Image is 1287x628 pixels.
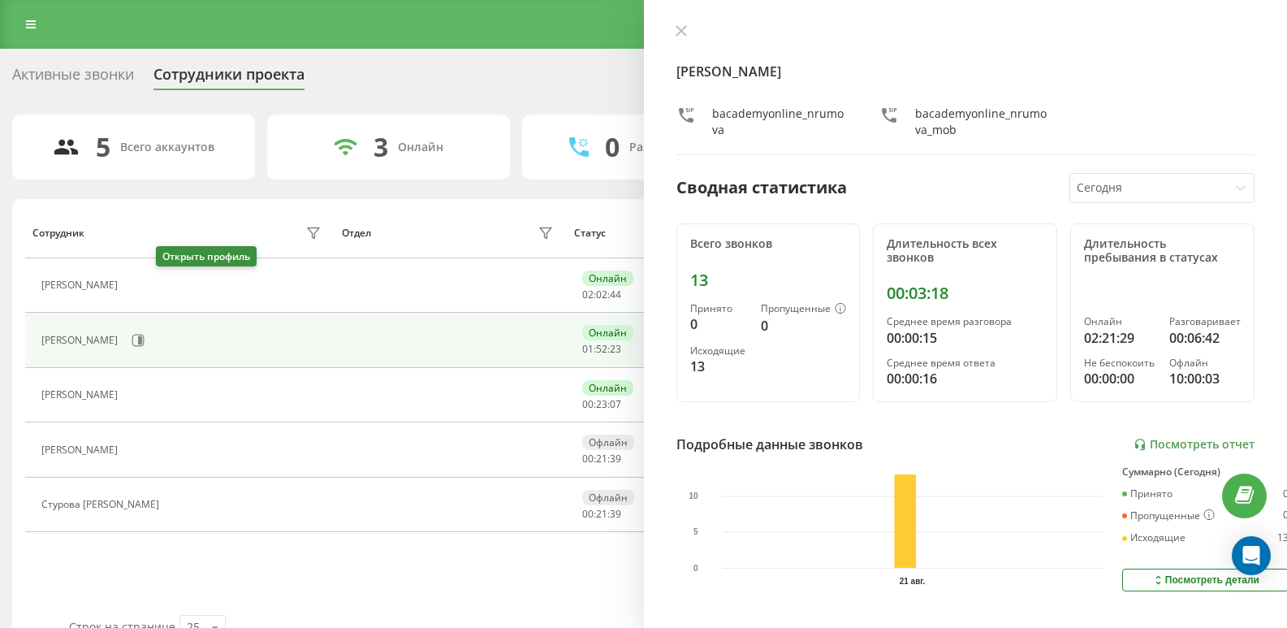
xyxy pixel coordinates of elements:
div: Длительность всех звонков [887,237,1043,265]
div: 13 [690,271,847,290]
div: [PERSON_NAME] [41,335,122,346]
span: 52 [596,342,607,356]
div: 00:06:42 [1169,328,1241,348]
div: Cтурова [PERSON_NAME] [41,499,163,510]
span: 07 [610,397,621,411]
span: 01 [582,342,594,356]
text: 0 [693,564,697,573]
div: Онлайн [1084,316,1155,327]
div: Не беспокоить [1084,357,1155,369]
div: 0 [690,314,749,334]
text: 5 [693,528,697,537]
span: 23 [610,342,621,356]
span: 21 [596,507,607,521]
div: Активные звонки [12,66,134,91]
div: Сводная статистика [676,175,847,200]
a: Посмотреть отчет [1134,438,1255,452]
div: Отдел [342,227,371,239]
div: Принято [690,303,749,314]
div: Разговаривают [629,141,718,154]
div: Пропущенные [1122,509,1215,522]
div: Офлайн [582,435,634,450]
div: [PERSON_NAME] [41,279,122,291]
div: 0 [761,316,846,336]
div: [PERSON_NAME] [41,444,122,456]
div: : : [582,344,621,355]
div: Open Intercom Messenger [1232,536,1271,575]
div: : : [582,453,621,465]
div: bacademyonline_nrumova [712,106,848,138]
div: Сотрудники проекта [153,66,304,91]
div: Исходящие [690,345,749,357]
span: 02 [596,288,607,301]
span: 44 [610,288,621,301]
div: Принято [1122,488,1173,500]
div: Среднее время разговора [887,316,1043,327]
span: 00 [582,507,594,521]
span: 00 [582,452,594,466]
div: bacademyonline_nrumova_mob [915,106,1051,138]
div: 5 [96,132,110,162]
div: Онлайн [582,271,633,286]
span: 39 [610,452,621,466]
div: Статус [574,227,606,239]
span: 39 [610,507,621,521]
span: 23 [596,397,607,411]
span: 21 [596,452,607,466]
div: Онлайн [398,141,443,154]
div: Открыть профиль [156,246,257,266]
div: 3 [374,132,388,162]
text: 10 [689,492,698,500]
div: Сотрудник [32,227,84,239]
div: 00:00:00 [1084,369,1155,388]
div: Длительность пребывания в статусах [1084,237,1241,265]
text: 21 авг. [899,577,925,586]
span: 00 [582,397,594,411]
div: Подробные данные звонков [676,435,863,454]
div: Пропущенные [761,303,846,316]
div: Онлайн [582,380,633,396]
div: 00:00:15 [887,328,1043,348]
div: 00:03:18 [887,284,1043,303]
div: 02:21:29 [1084,328,1155,348]
div: Онлайн [582,325,633,340]
h4: [PERSON_NAME] [676,62,1255,81]
div: Разговаривает [1169,316,1241,327]
div: Офлайн [582,490,634,505]
div: 00:00:16 [887,369,1043,388]
div: 10:00:03 [1169,369,1241,388]
div: : : [582,399,621,410]
div: Посмотреть детали [1151,574,1259,587]
div: Исходящие [1122,532,1186,544]
div: : : [582,289,621,301]
div: Всего аккаунтов [120,141,214,154]
span: 02 [582,288,594,301]
div: Среднее время ответа [887,357,1043,369]
div: Всего звонков [690,237,847,251]
div: Офлайн [1169,357,1241,369]
div: 13 [690,357,749,376]
div: 0 [605,132,620,162]
div: [PERSON_NAME] [41,389,122,401]
div: : : [582,509,621,520]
